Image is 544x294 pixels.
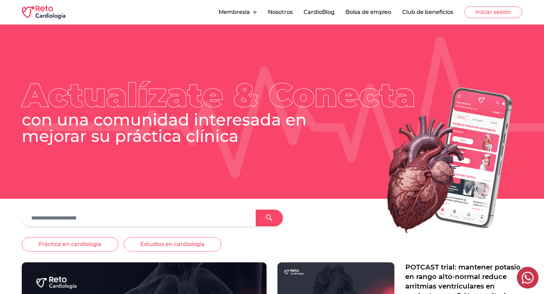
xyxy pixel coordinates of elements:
[268,8,293,16] button: Nosotros
[304,8,335,16] button: CardioBlog
[345,8,391,16] button: Bolsa de empleo
[352,79,522,242] img: Heart
[22,5,65,19] img: RETO Cardio Logo
[124,237,221,251] button: Estudios en cardiología
[464,6,522,18] button: Iniciar sesión
[402,8,453,16] button: Club de beneficios
[219,8,257,16] button: Membresía
[22,237,118,251] button: Práctica en cardiología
